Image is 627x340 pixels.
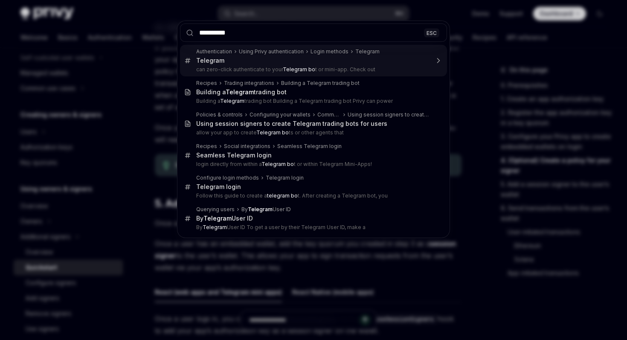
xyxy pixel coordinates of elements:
div: By User ID [241,206,291,213]
div: Telegram [355,48,380,55]
div: Login methods [311,48,348,55]
div: Social integrations [224,143,270,150]
div: Telegram [196,57,224,64]
p: Follow this guide to create a t. After creating a Telegram bot, you [196,192,429,199]
div: Telegram login [196,183,241,191]
div: Recipes [196,80,217,87]
div: Querying users [196,206,235,213]
b: Telegram bo [256,129,289,136]
b: Telegram bo [283,66,315,73]
div: ESC [424,28,439,37]
b: Telegram bo [261,161,294,167]
div: Authentication [196,48,232,55]
div: By User ID [196,215,253,222]
div: Configuring your wallets [250,111,311,118]
b: Telegram [203,215,232,222]
p: Building a trading bot Building a Telegram trading bot Privy can power [196,98,429,105]
div: Telegram login [266,174,304,181]
b: Telegram [248,206,273,212]
div: Building a Telegram trading bot [281,80,360,87]
p: can zero-click authenticate to your t or mini-app. Check out [196,66,429,73]
div: Building a trading bot [196,88,287,96]
div: Seamless Telegram login [196,151,272,159]
div: Seamless Telegram login [277,143,342,150]
p: By User ID To get a user by their Telegram User ID, make a [196,224,429,231]
div: Recipes [196,143,217,150]
div: Policies & controls [196,111,243,118]
b: telegram bo [267,192,298,199]
div: Using session signers to create Telegram trading bots for users [348,111,429,118]
div: Trading integrations [224,80,274,87]
div: Configure login methods [196,174,259,181]
div: Common use cases [317,111,341,118]
b: Telegram [220,98,244,104]
p: login directly from within a t or within Telegram Mini-Apps! [196,161,429,168]
b: Telegram [203,224,227,230]
div: Using Privy authentication [239,48,304,55]
div: Using session signers to create Telegram trading bots for users [196,120,387,128]
p: allow your app to create ts or other agents that [196,129,429,136]
b: Telegram [226,88,254,96]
